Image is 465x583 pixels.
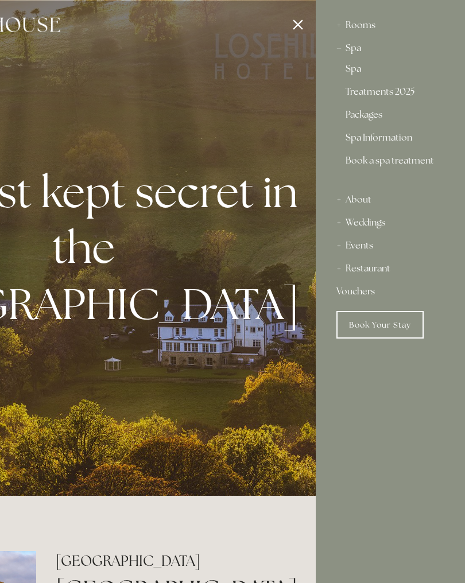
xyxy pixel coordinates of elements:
div: Spa [336,37,444,60]
div: Rooms [336,14,444,37]
div: Weddings [336,211,444,234]
a: Spa [346,64,435,78]
a: Spa Information [346,133,435,147]
a: Treatments 2025 [346,87,435,101]
a: Vouchers [336,280,444,303]
div: Restaurant [336,257,444,280]
a: Packages [346,110,435,124]
div: About [336,188,444,211]
a: Book Your Stay [336,311,424,339]
div: Events [336,234,444,257]
a: Book a spa treatment [346,156,435,174]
